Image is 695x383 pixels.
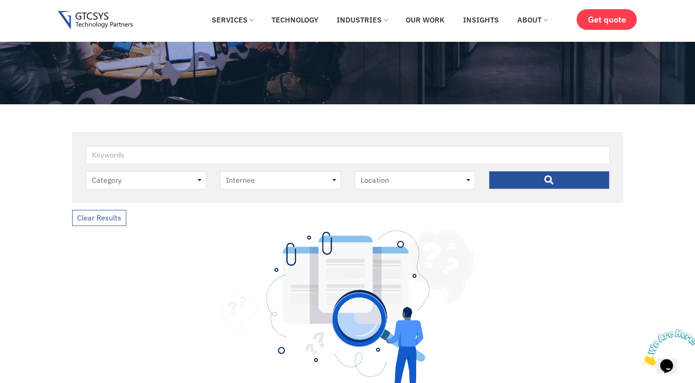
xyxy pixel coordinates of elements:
[58,11,133,30] img: Gtcsys logo
[588,15,626,24] span: Get quote
[576,9,637,30] a: Get quote
[72,210,126,226] a: Clear Results
[399,10,452,30] a: Our Work
[638,326,695,369] iframe: chat widget
[86,146,610,164] input: Keywords
[330,10,394,30] a: Industries
[510,10,554,30] a: About
[456,10,506,30] a: Insights
[265,10,325,30] a: Technology
[205,10,260,30] a: Services
[489,171,610,189] input: 
[4,4,61,40] img: Chat attention grabber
